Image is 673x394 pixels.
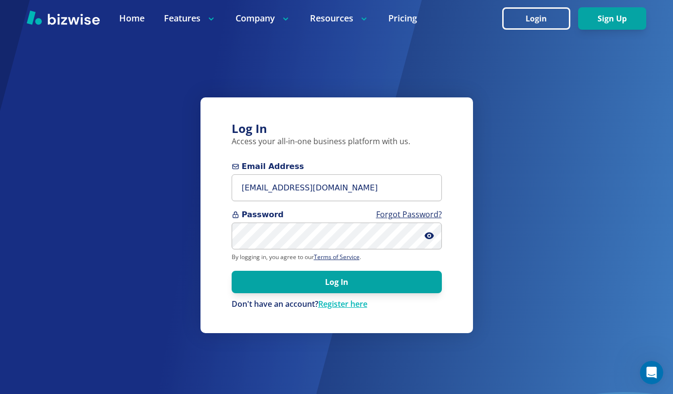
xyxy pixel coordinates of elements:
[232,161,442,172] span: Email Address
[640,361,663,384] iframe: Intercom live chat
[232,136,442,147] p: Access your all-in-one business platform with us.
[314,253,360,261] a: Terms of Service
[578,7,646,30] button: Sign Up
[502,14,578,23] a: Login
[232,299,442,310] div: Don't have an account?Register here
[376,209,442,220] a: Forgot Password?
[232,121,442,137] h3: Log In
[502,7,570,30] button: Login
[318,299,367,309] a: Register here
[388,12,417,24] a: Pricing
[232,271,442,293] button: Log In
[310,12,369,24] p: Resources
[232,253,442,261] p: By logging in, you agree to our .
[119,12,145,24] a: Home
[164,12,216,24] p: Features
[232,209,442,221] span: Password
[232,174,442,201] input: you@example.com
[232,299,442,310] p: Don't have an account?
[236,12,291,24] p: Company
[27,10,100,25] img: Bizwise Logo
[578,14,646,23] a: Sign Up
